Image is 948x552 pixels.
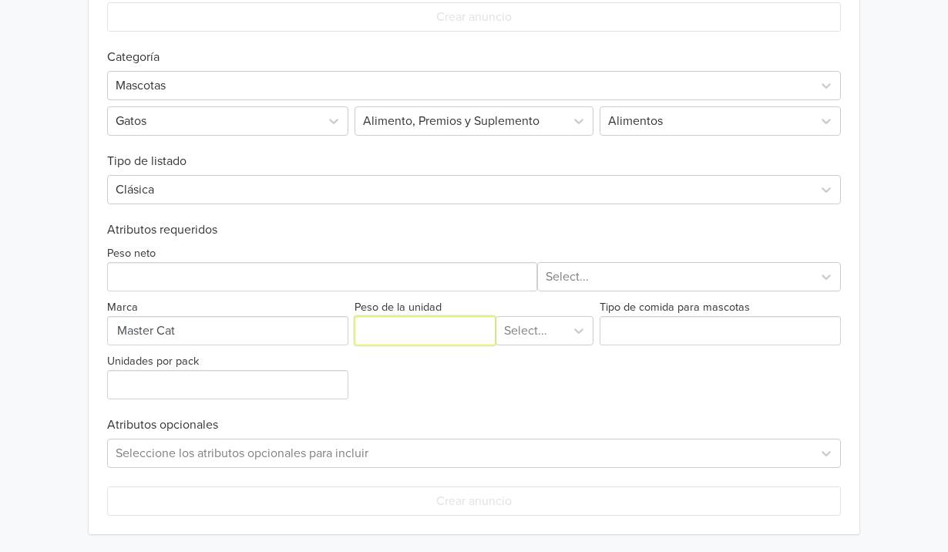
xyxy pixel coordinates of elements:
button: Crear anuncio [107,486,841,516]
h6: Categoría [107,32,841,65]
label: Peso neto [107,245,156,262]
label: Peso de la unidad [355,299,442,316]
h6: Atributos requeridos [107,223,841,237]
label: Unidades por pack [107,353,199,370]
h6: Atributos opcionales [107,418,841,433]
h6: Tipo de listado [107,136,841,169]
button: Crear anuncio [107,2,841,32]
label: Tipo de comida para mascotas [600,299,750,316]
label: Marca [107,299,138,316]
